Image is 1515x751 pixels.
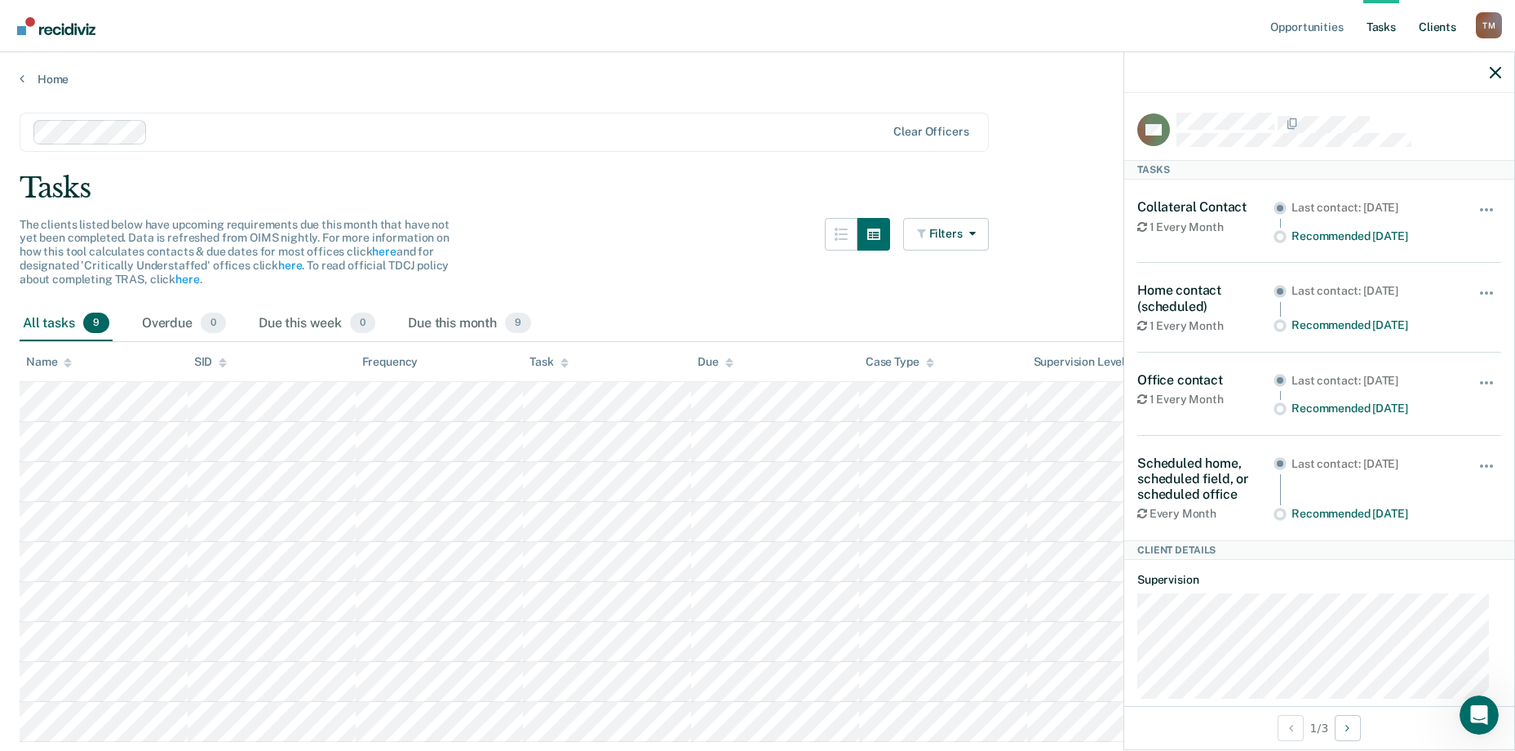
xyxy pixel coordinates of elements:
div: All tasks [20,306,113,342]
div: Supervision Level [1034,355,1141,369]
div: Recommended [DATE] [1291,229,1455,243]
div: Recommended [DATE] [1291,318,1455,332]
span: 9 [505,313,531,334]
img: Recidiviz [17,17,95,35]
div: Name [26,355,72,369]
div: 1 Every Month [1137,393,1274,407]
div: 1 / 3 [1124,706,1514,749]
iframe: Intercom live chat [1460,695,1499,735]
a: Home [20,72,1495,87]
div: Frequency [362,355,419,369]
div: Recommended [DATE] [1291,402,1455,415]
div: Collateral Contact [1137,199,1274,215]
div: Tasks [1124,160,1514,180]
div: Due this week [255,306,379,342]
a: here [175,273,199,286]
span: 0 [350,313,375,334]
span: 9 [83,313,109,334]
div: T M [1476,12,1502,38]
div: Recommended [DATE] [1291,507,1455,521]
div: Due this month [405,306,534,342]
div: Task [529,355,568,369]
button: Filters [903,218,990,251]
div: Tasks [20,171,1495,205]
button: Next Client [1335,715,1361,741]
span: The clients listed below have upcoming requirements due this month that have not yet been complet... [20,218,450,286]
div: 1 Every Month [1137,319,1274,333]
div: Scheduled home, scheduled field, or scheduled office [1137,455,1274,503]
div: Last contact: [DATE] [1291,374,1455,388]
div: Last contact: [DATE] [1291,457,1455,471]
div: Client Details [1124,540,1514,560]
a: here [372,245,396,258]
button: Profile dropdown button [1476,12,1502,38]
a: here [278,259,302,272]
div: Clear officers [893,125,968,139]
div: Overdue [139,306,229,342]
div: Case Type [866,355,934,369]
span: 0 [201,313,226,334]
div: Home contact (scheduled) [1137,282,1274,313]
div: Last contact: [DATE] [1291,284,1455,298]
div: Last contact: [DATE] [1291,201,1455,215]
div: Office contact [1137,372,1274,388]
div: Due [698,355,733,369]
dt: Supervision [1137,573,1501,587]
div: 1 Every Month [1137,220,1274,234]
div: Every Month [1137,507,1274,521]
div: SID [194,355,228,369]
button: Previous Client [1278,715,1304,741]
